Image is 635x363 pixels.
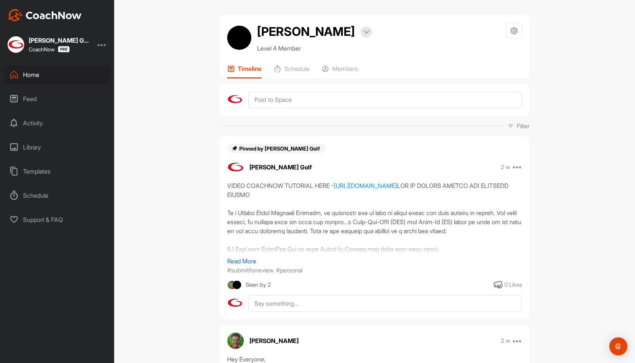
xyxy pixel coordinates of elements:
p: Read More [227,257,522,266]
img: CoachNow Pro [58,46,70,52]
div: Open Intercom Messenger [609,337,627,355]
div: Schedule [4,186,111,205]
div: Seen by 2 [246,280,271,290]
p: 2 w [501,337,510,345]
p: #personal [276,266,302,275]
img: square_0aee7b555779b671652530bccc5f12b4.jpg [8,36,24,53]
div: Activity [4,114,111,132]
div: VIDEO COACHNOW TUTORIAL HERE - LOR IP DOLORS AMETCO ADI ELITSEDD EIUSMO Te i Utlabo Etdol Magnaal... [227,181,522,257]
p: Schedule [284,65,310,72]
p: Members [332,65,358,72]
a: [URL][DOMAIN_NAME] [334,182,397,189]
img: pin [232,145,238,151]
h2: [PERSON_NAME] [257,23,355,41]
p: [PERSON_NAME] Golf [249,163,312,172]
img: avatar [227,332,244,349]
img: CoachNow [8,9,82,21]
img: square_fb5ea2e335be6d6a24dc72c205da8113.jpg [232,280,242,290]
p: [PERSON_NAME] [249,336,299,345]
div: Feed [4,89,111,108]
div: Home [4,65,111,84]
div: Support & FAQ [4,210,111,229]
img: avatar [227,26,251,50]
p: 2 w [501,163,510,171]
span: Pinned by [PERSON_NAME] Golf [239,145,321,152]
div: [PERSON_NAME] Golf [29,37,89,43]
img: square_7e2d164bece50cfec743c949097ad9a9.jpg [227,280,237,290]
p: Level 4 Member [257,44,372,53]
div: Templates [4,162,111,181]
div: Library [4,138,111,157]
img: avatar [227,159,244,175]
img: arrow-down [364,30,369,34]
p: #submitforreview [227,266,274,275]
img: avatar [227,92,243,107]
div: 0 Likes [504,281,522,289]
p: Timeline [238,65,262,72]
img: avatar [227,295,243,311]
p: Filter [517,122,530,131]
div: CoachNow [29,46,70,52]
